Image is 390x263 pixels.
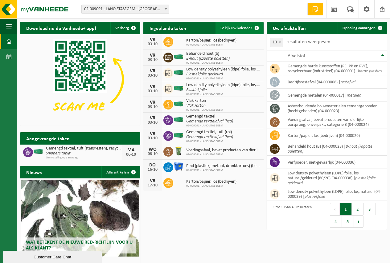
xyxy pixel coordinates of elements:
span: 02-009091 - LANO STASEGEM [186,93,261,96]
span: Karton/papier, los (bedrijven) [186,179,236,184]
i: Snippers tapijt [46,151,71,156]
span: 02-009091 - LANO STASEGEM [186,184,236,188]
img: HK-XC-40-GN-00 [173,70,184,75]
button: Previous [330,203,340,215]
td: low density polyethyleen (LDPE) folie, los, naturel (04-000039) | [283,187,387,201]
div: 03-10 [146,105,159,109]
td: voedingsafval, bevat producten van dierlijke oorsprong, onverpakt, categorie 3 (04-000024) [283,115,387,129]
a: Bekijk uw kalender [216,22,263,34]
div: MA [125,148,137,153]
span: Wat betekent de nieuwe RED-richtlijn voor u als klant? [26,240,133,251]
td: low density polyethyleen (LDPE) folie, los, naturel/gekleurd (80/20) (04-000038) | [283,169,387,187]
div: 03-10 [146,136,159,141]
h2: Aangevraagde taken [20,132,76,144]
a: Wat betekent de nieuwe RED-richtlijn voor u als klant? [21,180,139,257]
h2: Nieuws [20,166,48,178]
i: Vlak karton [186,103,206,108]
div: 1 tot 10 van 45 resultaten [270,202,312,228]
td: verfpoeder, niet-gevaarlijk (04-000036) [283,156,387,169]
div: 03-10 [146,42,159,46]
button: 1 [340,203,352,215]
span: Karton/papier, los (bedrijven) [186,38,236,43]
button: 5 [342,215,354,228]
div: VR [146,116,159,121]
button: Verberg [110,22,140,34]
div: VR [146,53,159,58]
td: karton/papier, los (bedrijven) (04-000026) [283,129,387,142]
div: VR [146,69,159,74]
label: resultaten weergeven [286,39,330,44]
td: behandeld hout (B) (04-000028) | [283,142,387,156]
div: 03-10 [146,121,159,125]
td: bedrijfsrestafval (04-000008) | [283,75,387,89]
i: Plastiekfolie [186,88,207,92]
img: HK-XC-40-GN-00 [173,101,184,107]
h2: Uw afvalstoffen [267,22,312,34]
div: 03-10 [146,89,159,94]
span: Gemengd textiel [186,114,233,119]
span: Afvalstof [288,54,305,58]
span: 02-009091 - LANO STASEGEM - HARELBEKE [82,5,169,14]
span: 02-009091 - LANO STASEGEM - HARELBEKE [81,5,169,14]
i: Gemengd textielafval (hca) [186,119,233,124]
i: B-hout (kapotte paletten) [186,56,230,61]
span: Omwisseling op aanvraag [46,156,122,160]
div: VR [146,100,159,105]
div: 16-10 [146,168,159,172]
td: gemengde metalen (04-000017) | [283,89,387,102]
span: Behandeld hout (b) [186,51,230,56]
h2: Ingeplande taken [143,22,192,34]
span: 02-009091 - LANO STASEGEM [186,169,261,172]
img: HK-XC-40-GN-00 [33,149,43,154]
span: Gemengd textiel, tuft (stansresten), recycleerbaar [46,146,122,151]
span: 02-009091 - LANO STASEGEM [186,140,233,143]
div: VR [146,131,159,136]
img: HK-XC-40-GN-00 [173,54,184,60]
i: plastiekfolie [305,194,325,199]
i: Gemengd textielafval (hca) [186,135,233,139]
div: 08-10 [146,152,159,156]
h2: Download nu de Vanheede+ app! [20,22,102,34]
span: 02-009091 - LANO STASEGEM [186,61,230,65]
img: WB-1100-HPE-BE-01 [173,161,184,172]
div: DO [146,163,159,168]
div: 03-10 [146,58,159,62]
td: gemengde harde kunststoffen (PE, PP en PVC), recycleerbaar (industrieel) (04-000001) | [283,62,387,75]
span: 02-009091 - LANO STASEGEM [186,108,223,112]
button: 4 [330,215,342,228]
div: VR [146,37,159,42]
div: VR [146,84,159,89]
i: metalen [347,93,361,98]
button: 2 [352,203,364,215]
button: Next [354,215,363,228]
img: HK-XC-40-GN-00 [173,133,184,138]
a: Ophaling aanvragen [338,22,386,34]
span: 02-009091 - LANO STASEGEM [186,124,233,128]
img: HK-XC-40-GN-00 [173,117,184,122]
span: 02-009091 - LANO STASEGEM [186,77,261,81]
span: Ophaling aanvragen [343,26,376,30]
span: Voedingsafval, bevat producten van dierlijke oorsprong, onverpakt, categorie 3 [186,148,261,153]
img: WB-0140-HPE-GN-50 [173,146,184,156]
span: Verberg [115,26,129,30]
i: Plastiekfolie gekleurd [186,72,223,77]
td: asbesthoudende bouwmaterialen cementgebonden (hechtgebonden) (04-000023) [283,102,387,115]
span: Vlak karton [186,98,223,103]
i: restafval [340,80,355,85]
div: VR [146,178,159,183]
i: plastiekfolie gekleurd [288,176,376,185]
span: Bekijk uw kalender [220,26,252,30]
span: Pmd (plastiek, metaal, drankkartons) (bedrijven) [186,164,261,169]
span: Low density polyethyleen (ldpe) folie, los, naturel [186,83,261,88]
i: B-hout (kapotte paletten) [288,144,372,154]
a: Alle artikelen [101,166,140,178]
span: 02-009091 - LANO STASEGEM [186,43,236,47]
span: Low density polyethyleen (ldpe) folie, los, naturel/gekleurd (80/20) [186,67,261,72]
img: Download de VHEPlus App [20,34,140,124]
span: 10 [270,38,283,47]
i: harde plastics [358,69,382,74]
div: 17-10 [146,183,159,188]
img: HK-XC-40-GN-00 [173,86,184,91]
button: 3 [364,203,376,215]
